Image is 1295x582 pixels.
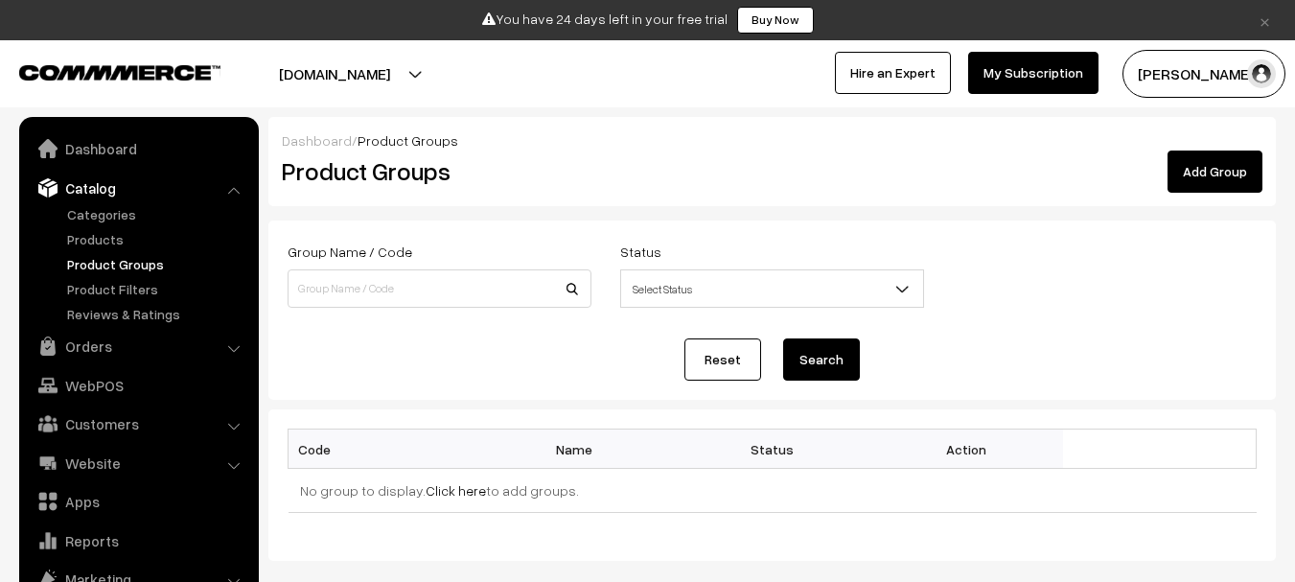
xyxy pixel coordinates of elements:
[7,7,1288,34] div: You have 24 days left in your free trial
[282,156,590,186] h2: Product Groups
[620,242,661,262] label: Status
[1247,59,1276,88] img: user
[1122,50,1285,98] button: [PERSON_NAME]
[289,469,1257,513] td: No group to display. to add groups.
[24,171,252,205] a: Catalog
[19,59,187,82] a: COMMMERCE
[24,329,252,363] a: Orders
[62,304,252,324] a: Reviews & Ratings
[24,484,252,519] a: Apps
[24,446,252,480] a: Website
[1252,9,1278,32] a: ×
[282,132,352,149] a: Dashboard
[482,430,676,469] th: Name
[212,50,457,98] button: [DOMAIN_NAME]
[835,52,951,94] a: Hire an Expert
[62,229,252,249] a: Products
[24,407,252,441] a: Customers
[24,524,252,558] a: Reports
[62,204,252,224] a: Categories
[869,430,1063,469] th: Action
[62,279,252,299] a: Product Filters
[289,430,482,469] th: Code
[1168,151,1262,193] a: Add Group
[426,482,486,499] a: Click here
[737,7,814,34] a: Buy Now
[19,65,220,80] img: COMMMERCE
[621,272,923,306] span: Select Status
[783,338,860,381] button: Search
[620,269,924,308] span: Select Status
[282,130,1262,151] div: /
[358,132,458,149] span: Product Groups
[676,430,869,469] th: Status
[968,52,1098,94] a: My Subscription
[288,242,412,262] label: Group Name / Code
[62,254,252,274] a: Product Groups
[24,368,252,403] a: WebPOS
[288,269,591,308] input: Group Name / Code
[24,131,252,166] a: Dashboard
[684,338,761,381] a: Reset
